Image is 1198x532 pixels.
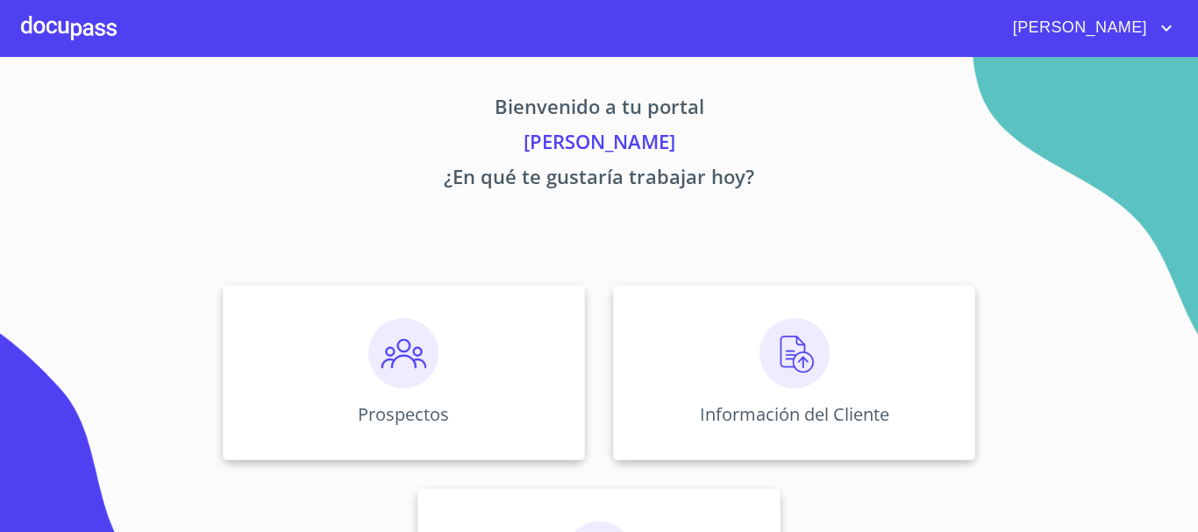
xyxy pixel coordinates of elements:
img: carga.png [759,318,830,388]
p: Información del Cliente [700,402,889,426]
p: ¿En qué te gustaría trabajar hoy? [59,162,1139,197]
button: account of current user [1000,14,1177,42]
p: Bienvenido a tu portal [59,92,1139,127]
p: Prospectos [358,402,449,426]
img: prospectos.png [368,318,439,388]
span: [PERSON_NAME] [1000,14,1156,42]
p: [PERSON_NAME] [59,127,1139,162]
